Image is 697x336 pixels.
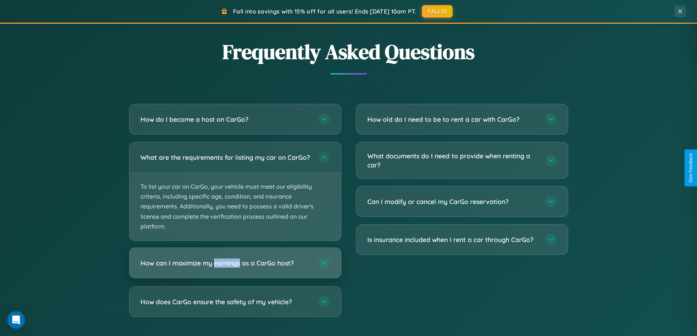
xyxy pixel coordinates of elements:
h3: Can I modify or cancel my CarGo reservation? [367,197,538,206]
h2: Frequently Asked Questions [129,38,568,66]
h3: How can I maximize my earnings as a CarGo host? [140,258,311,268]
h3: How old do I need to be to rent a car with CarGo? [367,115,538,124]
p: To list your car on CarGo, your vehicle must meet our eligibility criteria, including specific ag... [130,173,341,241]
h3: What documents do I need to provide when renting a car? [367,151,538,169]
h3: How do I become a host on CarGo? [140,115,311,124]
div: Open Intercom Messenger [7,311,25,329]
div: Give Feedback [688,153,693,183]
span: Fall into savings with 15% off for all users! Ends [DATE] 10am PT. [233,8,416,15]
h3: How does CarGo ensure the safety of my vehicle? [140,297,311,306]
h3: Is insurance included when I rent a car through CarGo? [367,235,538,244]
button: FALL15 [422,5,453,18]
h3: What are the requirements for listing my car on CarGo? [140,153,311,162]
